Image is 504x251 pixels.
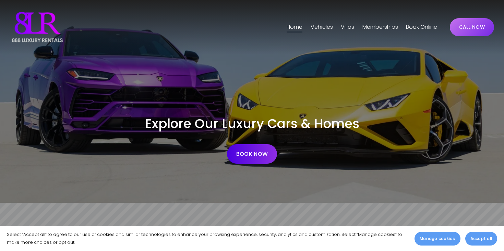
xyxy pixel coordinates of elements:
[465,232,497,246] button: Accept all
[10,10,65,44] img: Luxury Car &amp; Home Rentals For Every Occasion
[341,22,354,33] a: folder dropdown
[227,144,277,164] a: BOOK NOW
[287,22,302,33] a: Home
[311,22,333,33] a: folder dropdown
[145,115,359,133] span: Explore Our Luxury Cars & Homes
[450,18,494,36] a: CALL NOW
[420,236,455,242] span: Manage cookies
[406,22,437,33] a: Book Online
[470,236,492,242] span: Accept all
[341,22,354,32] span: Villas
[7,231,408,246] p: Select “Accept all” to agree to our use of cookies and similar technologies to enhance your brows...
[415,232,460,246] button: Manage cookies
[362,22,398,33] a: Memberships
[311,22,333,32] span: Vehicles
